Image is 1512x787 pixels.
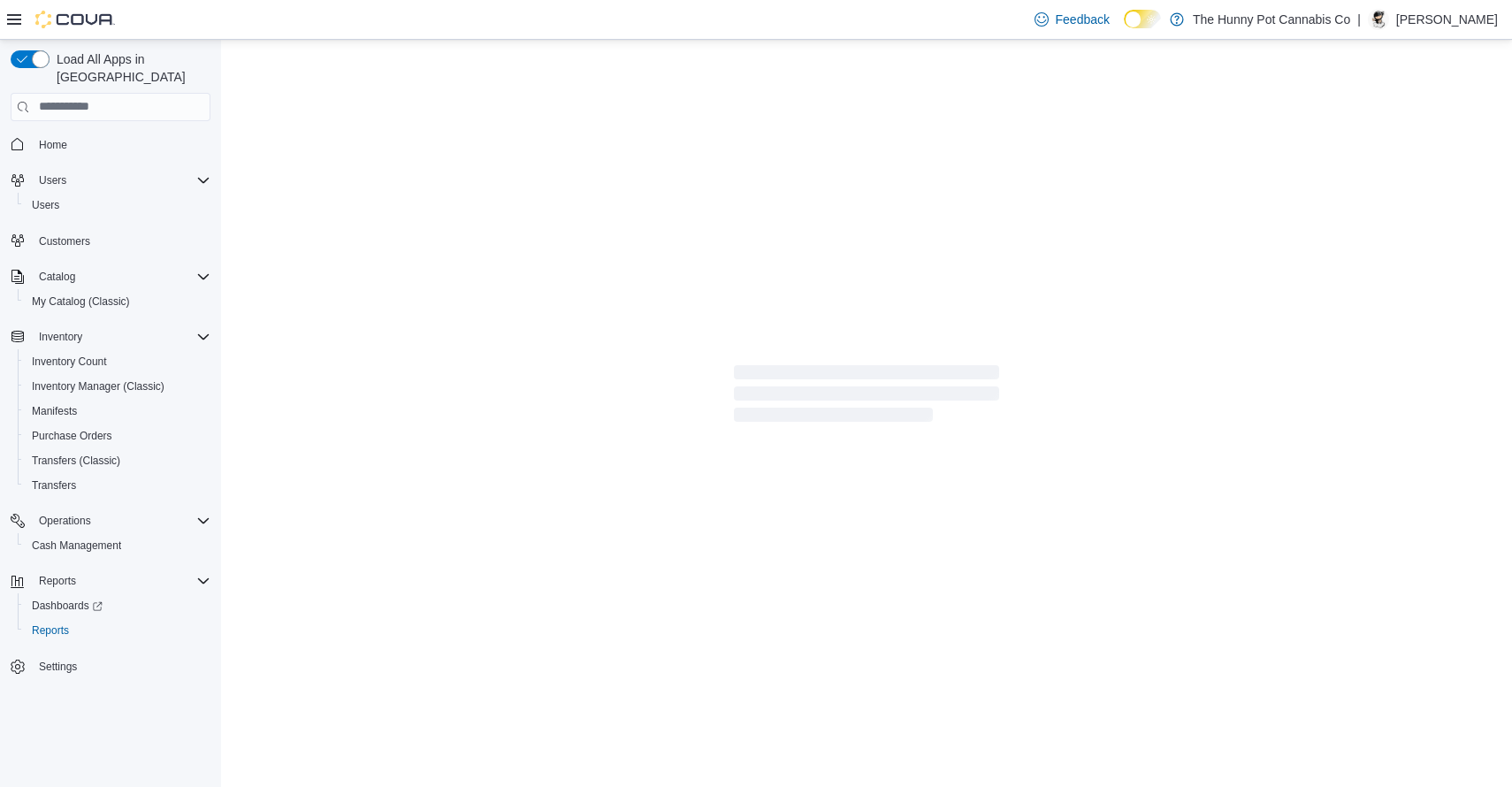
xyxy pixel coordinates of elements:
[32,539,121,553] span: Cash Management
[1124,28,1125,29] span: Dark Mode
[25,475,210,496] span: Transfers
[32,326,210,348] span: Inventory
[25,620,76,641] a: Reports
[18,289,218,314] button: My Catalog (Classic)
[18,593,218,618] a: Dashboards
[32,510,98,531] button: Operations
[32,198,59,212] span: Users
[18,349,218,374] button: Inventory Count
[4,228,218,254] button: Customers
[32,266,210,287] span: Catalog
[32,231,97,252] a: Customers
[18,193,218,218] button: Users
[25,351,210,372] span: Inventory Count
[4,569,218,593] button: Reports
[25,450,210,471] span: Transfers (Classic)
[18,424,218,448] button: Purchase Orders
[4,508,218,533] button: Operations
[25,595,110,616] a: Dashboards
[1368,9,1389,30] div: Jonathan Estrella
[32,623,69,638] span: Reports
[32,655,210,677] span: Settings
[25,291,210,312] span: My Catalog (Classic)
[18,473,218,498] button: Transfers
[4,653,218,679] button: Settings
[18,448,218,473] button: Transfers (Classic)
[32,134,210,156] span: Home
[32,326,89,348] button: Inventory
[32,656,84,677] a: Settings
[25,351,114,372] a: Inventory Count
[25,620,210,641] span: Reports
[4,264,218,289] button: Catalog
[1027,2,1117,37] a: Feedback
[25,195,66,216] a: Users
[39,660,77,674] span: Settings
[39,173,66,187] span: Users
[25,376,210,397] span: Inventory Manager (Classic)
[32,570,210,592] span: Reports
[25,401,84,422] a: Manifests
[25,595,210,616] span: Dashboards
[39,234,90,248] span: Customers
[1396,9,1498,30] p: [PERSON_NAME]
[11,125,210,726] nav: Complex example
[25,425,119,447] a: Purchase Orders
[32,294,130,309] span: My Catalog (Classic)
[32,570,83,592] button: Reports
[1193,9,1350,30] p: The Hunny Pot Cannabis Co
[32,266,82,287] button: Catalog
[1056,11,1110,28] span: Feedback
[32,454,120,468] span: Transfers (Classic)
[4,132,218,157] button: Home
[18,374,218,399] button: Inventory Manager (Classic)
[39,270,75,284] span: Catalog
[25,401,210,422] span: Manifests
[4,168,218,193] button: Users
[25,376,172,397] a: Inventory Manager (Classic)
[18,618,218,643] button: Reports
[35,11,115,28] img: Cova
[32,230,210,252] span: Customers
[32,429,112,443] span: Purchase Orders
[1357,9,1361,30] p: |
[32,134,74,156] a: Home
[32,170,73,191] button: Users
[32,510,210,531] span: Operations
[25,195,210,216] span: Users
[4,325,218,349] button: Inventory
[18,533,218,558] button: Cash Management
[32,170,210,191] span: Users
[734,369,999,425] span: Loading
[32,379,164,393] span: Inventory Manager (Classic)
[25,425,210,447] span: Purchase Orders
[25,535,128,556] a: Cash Management
[25,535,210,556] span: Cash Management
[39,330,82,344] span: Inventory
[32,478,76,493] span: Transfers
[25,291,137,312] a: My Catalog (Classic)
[18,399,218,424] button: Manifests
[39,574,76,588] span: Reports
[25,475,83,496] a: Transfers
[25,450,127,471] a: Transfers (Classic)
[1124,10,1161,28] input: Dark Mode
[32,599,103,613] span: Dashboards
[50,50,210,86] span: Load All Apps in [GEOGRAPHIC_DATA]
[32,355,107,369] span: Inventory Count
[39,138,67,152] span: Home
[39,514,91,528] span: Operations
[32,404,77,418] span: Manifests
